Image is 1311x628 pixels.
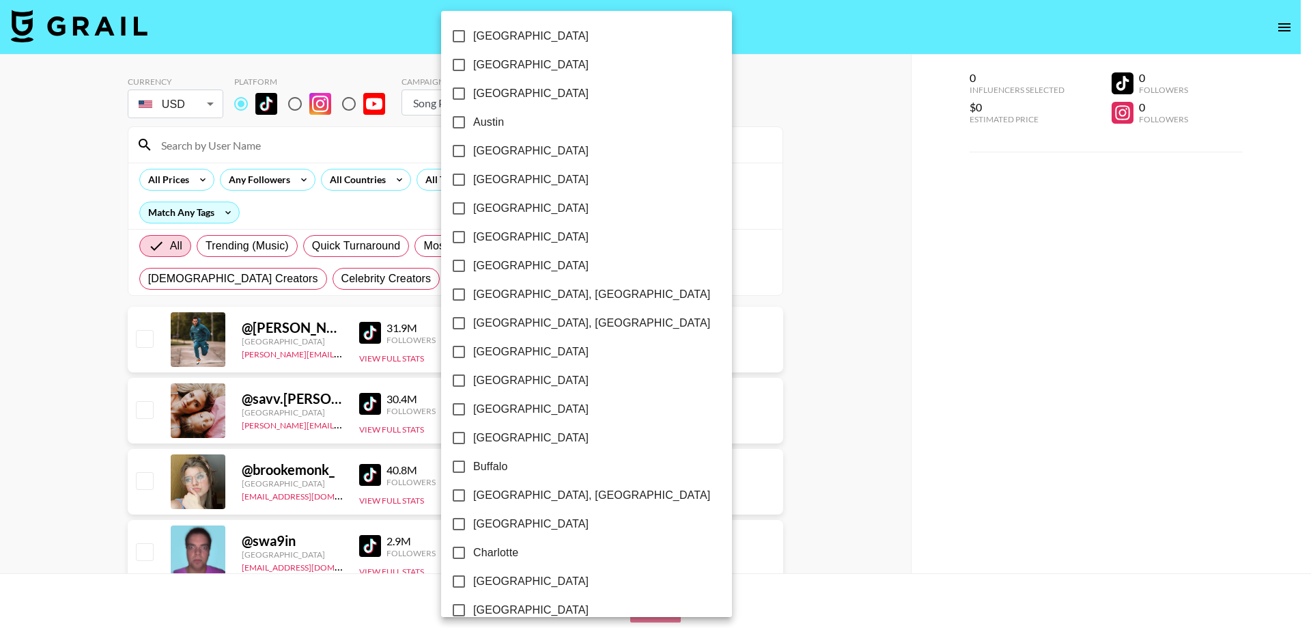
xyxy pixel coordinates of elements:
span: [GEOGRAPHIC_DATA] [473,200,589,217]
span: [GEOGRAPHIC_DATA] [473,258,589,274]
span: [GEOGRAPHIC_DATA] [473,57,589,73]
span: [GEOGRAPHIC_DATA] [473,516,589,532]
span: [GEOGRAPHIC_DATA] [473,573,589,590]
span: [GEOGRAPHIC_DATA] [473,602,589,618]
span: Buffalo [473,459,508,475]
span: [GEOGRAPHIC_DATA] [473,85,589,102]
span: [GEOGRAPHIC_DATA] [473,401,589,418]
span: [GEOGRAPHIC_DATA] [473,372,589,389]
span: Charlotte [473,545,518,561]
span: [GEOGRAPHIC_DATA] [473,172,589,188]
span: [GEOGRAPHIC_DATA] [473,28,589,44]
span: [GEOGRAPHIC_DATA], [GEOGRAPHIC_DATA] [473,315,710,331]
span: Austin [473,114,504,131]
span: [GEOGRAPHIC_DATA], [GEOGRAPHIC_DATA] [473,286,710,303]
span: [GEOGRAPHIC_DATA] [473,430,589,446]
span: [GEOGRAPHIC_DATA], [GEOGRAPHIC_DATA] [473,487,710,504]
span: [GEOGRAPHIC_DATA] [473,229,589,245]
span: [GEOGRAPHIC_DATA] [473,344,589,360]
span: [GEOGRAPHIC_DATA] [473,143,589,159]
